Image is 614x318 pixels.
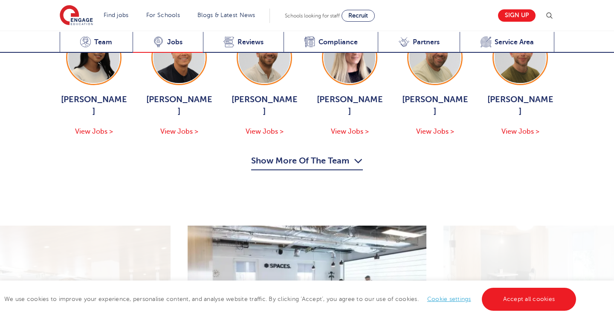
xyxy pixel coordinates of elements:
[316,30,384,137] a: [PERSON_NAME] View Jobs >
[427,296,471,302] a: Cookie settings
[60,94,128,117] span: [PERSON_NAME]
[460,32,554,53] a: Service Area
[94,38,112,46] span: Team
[324,32,375,83] img: Megan Parsons
[230,30,298,137] a: [PERSON_NAME] View Jobs >
[60,32,133,53] a: Team
[401,94,469,117] span: [PERSON_NAME]
[482,288,576,311] a: Accept all cookies
[251,154,363,170] button: Show More Of The Team
[160,128,198,135] span: View Jobs >
[401,30,469,137] a: [PERSON_NAME] View Jobs >
[60,5,93,26] img: Engage Education
[133,32,203,53] a: Jobs
[75,128,113,135] span: View Jobs >
[284,32,378,53] a: Compliance
[378,32,460,53] a: Partners
[60,30,128,137] a: [PERSON_NAME] View Jobs >
[486,94,554,117] span: [PERSON_NAME]
[331,128,369,135] span: View Jobs >
[413,38,440,46] span: Partners
[237,38,264,46] span: Reviews
[203,32,284,53] a: Reviews
[348,12,368,19] span: Recruit
[498,9,536,22] a: Sign up
[495,38,534,46] span: Service Area
[486,30,554,137] a: [PERSON_NAME] View Jobs >
[145,94,213,117] span: [PERSON_NAME]
[146,12,180,18] a: For Schools
[145,30,213,137] a: [PERSON_NAME] View Jobs >
[197,12,255,18] a: Blogs & Latest News
[316,94,384,117] span: [PERSON_NAME]
[501,128,539,135] span: View Jobs >
[319,38,358,46] span: Compliance
[4,296,578,302] span: We use cookies to improve your experience, personalise content, and analyse website traffic. By c...
[104,12,129,18] a: Find jobs
[68,32,119,83] img: Mia Menson
[246,128,284,135] span: View Jobs >
[167,38,182,46] span: Jobs
[495,32,546,83] img: Ryan Simmons
[416,128,454,135] span: View Jobs >
[153,32,205,83] img: Aaron Blackwell
[409,32,460,83] img: Paul Tricker
[230,94,298,117] span: [PERSON_NAME]
[239,32,290,83] img: Josh Hausdoerfer
[342,10,375,22] a: Recruit
[285,13,340,19] span: Schools looking for staff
